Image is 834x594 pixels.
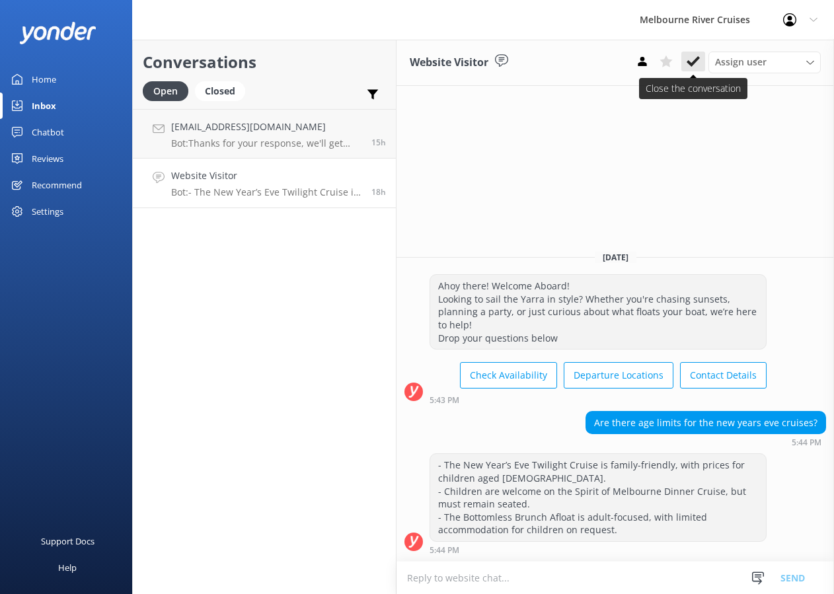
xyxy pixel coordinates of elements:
[143,83,195,98] a: Open
[371,186,386,198] span: 05:44pm 19-Aug-2025 (UTC +10:00) Australia/Sydney
[133,109,396,159] a: [EMAIL_ADDRESS][DOMAIN_NAME]Bot:Thanks for your response, we'll get back to you as soon as we can...
[460,362,557,389] button: Check Availability
[32,66,56,93] div: Home
[171,186,361,198] p: Bot: - The New Year’s Eve Twilight Cruise is family-friendly, with prices for children aged [DEMO...
[430,395,767,404] div: 05:43pm 19-Aug-2025 (UTC +10:00) Australia/Sydney
[430,275,766,349] div: Ahoy there! Welcome Aboard! Looking to sail the Yarra in style? Whether you're chasing sunsets, p...
[680,362,767,389] button: Contact Details
[371,137,386,148] span: 08:49pm 19-Aug-2025 (UTC +10:00) Australia/Sydney
[32,172,82,198] div: Recommend
[792,439,821,447] strong: 5:44 PM
[595,252,636,263] span: [DATE]
[32,198,63,225] div: Settings
[430,546,459,554] strong: 5:44 PM
[58,554,77,581] div: Help
[171,120,361,134] h4: [EMAIL_ADDRESS][DOMAIN_NAME]
[32,145,63,172] div: Reviews
[41,528,95,554] div: Support Docs
[143,81,188,101] div: Open
[564,362,673,389] button: Departure Locations
[430,545,767,554] div: 05:44pm 19-Aug-2025 (UTC +10:00) Australia/Sydney
[708,52,821,73] div: Assign User
[430,454,766,541] div: - The New Year’s Eve Twilight Cruise is family-friendly, with prices for children aged [DEMOGRAPH...
[586,437,826,447] div: 05:44pm 19-Aug-2025 (UTC +10:00) Australia/Sydney
[195,81,245,101] div: Closed
[32,119,64,145] div: Chatbot
[586,412,825,434] div: Are there age limits for the new years eve cruises?
[32,93,56,119] div: Inbox
[430,396,459,404] strong: 5:43 PM
[410,54,488,71] h3: Website Visitor
[143,50,386,75] h2: Conversations
[715,55,767,69] span: Assign user
[20,22,96,44] img: yonder-white-logo.png
[171,137,361,149] p: Bot: Thanks for your response, we'll get back to you as soon as we can during opening hours.
[195,83,252,98] a: Closed
[133,159,396,208] a: Website VisitorBot:- The New Year’s Eve Twilight Cruise is family-friendly, with prices for child...
[171,168,361,183] h4: Website Visitor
